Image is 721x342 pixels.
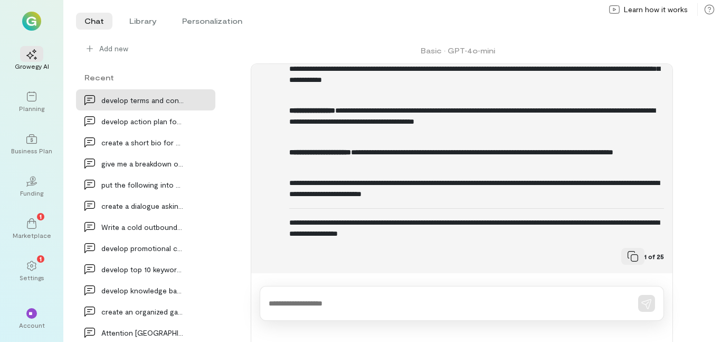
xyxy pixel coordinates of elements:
div: develop promotional campaign for cleaning out tra… [101,243,184,254]
div: Recent [76,72,215,83]
div: Marketplace [13,231,51,239]
div: create an organized game plan for a playground di… [101,306,184,317]
div: develop action plan for a chief executive officer… [101,116,184,127]
div: create a dialogue asking for money for services u… [101,200,184,211]
div: develop top 10 keywords for [DOMAIN_NAME] and th… [101,264,184,275]
div: Write a cold outbound email to a prospective cust… [101,221,184,233]
span: 1 [40,211,42,221]
a: Growegy AI [13,41,51,79]
div: create a short bio for a pest control services co… [101,137,184,148]
div: give me a breakdown of my business credit [101,158,184,169]
div: Settings [20,273,44,282]
a: Settings [13,252,51,290]
div: Attention [GEOGRAPHIC_DATA] and [GEOGRAPHIC_DATA] residents!… [101,327,184,338]
li: Personalization [174,13,251,30]
span: Learn how it works [624,4,688,15]
div: Funding [20,189,43,197]
a: Marketplace [13,210,51,248]
div: Business Plan [11,146,52,155]
a: Planning [13,83,51,121]
div: put the following into a checklist. put only the… [101,179,184,190]
div: Account [19,321,45,329]
li: Chat [76,13,112,30]
div: develop terms and condition disclosure for SPSmid… [101,95,184,106]
div: Planning [19,104,44,113]
span: 1 [40,254,42,263]
span: Add new [99,43,128,54]
div: Growegy AI [15,62,49,70]
span: 1 of 25 [644,252,664,261]
a: Funding [13,168,51,206]
a: Business Plan [13,125,51,163]
li: Library [121,13,165,30]
div: develop knowledge base brief description for AI c… [101,285,184,296]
